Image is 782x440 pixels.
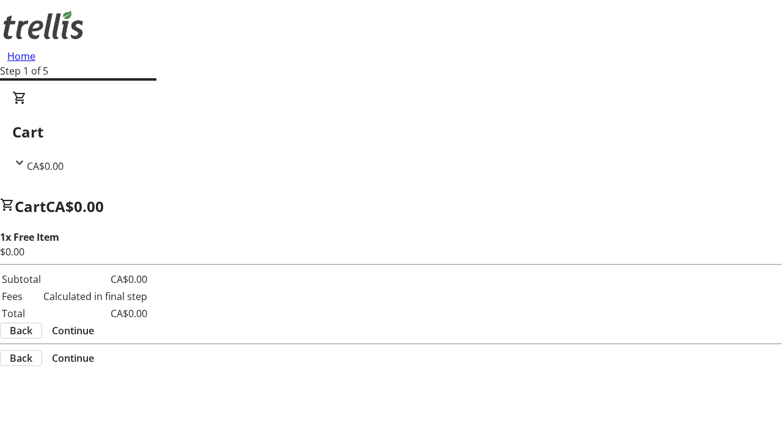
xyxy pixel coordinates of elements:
[12,121,770,143] h2: Cart
[1,306,42,321] td: Total
[10,323,32,338] span: Back
[52,351,94,365] span: Continue
[42,323,104,338] button: Continue
[43,288,148,304] td: Calculated in final step
[27,159,64,173] span: CA$0.00
[1,271,42,287] td: Subtotal
[46,196,104,216] span: CA$0.00
[15,196,46,216] span: Cart
[10,351,32,365] span: Back
[1,288,42,304] td: Fees
[43,271,148,287] td: CA$0.00
[43,306,148,321] td: CA$0.00
[42,351,104,365] button: Continue
[52,323,94,338] span: Continue
[12,90,770,174] div: CartCA$0.00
